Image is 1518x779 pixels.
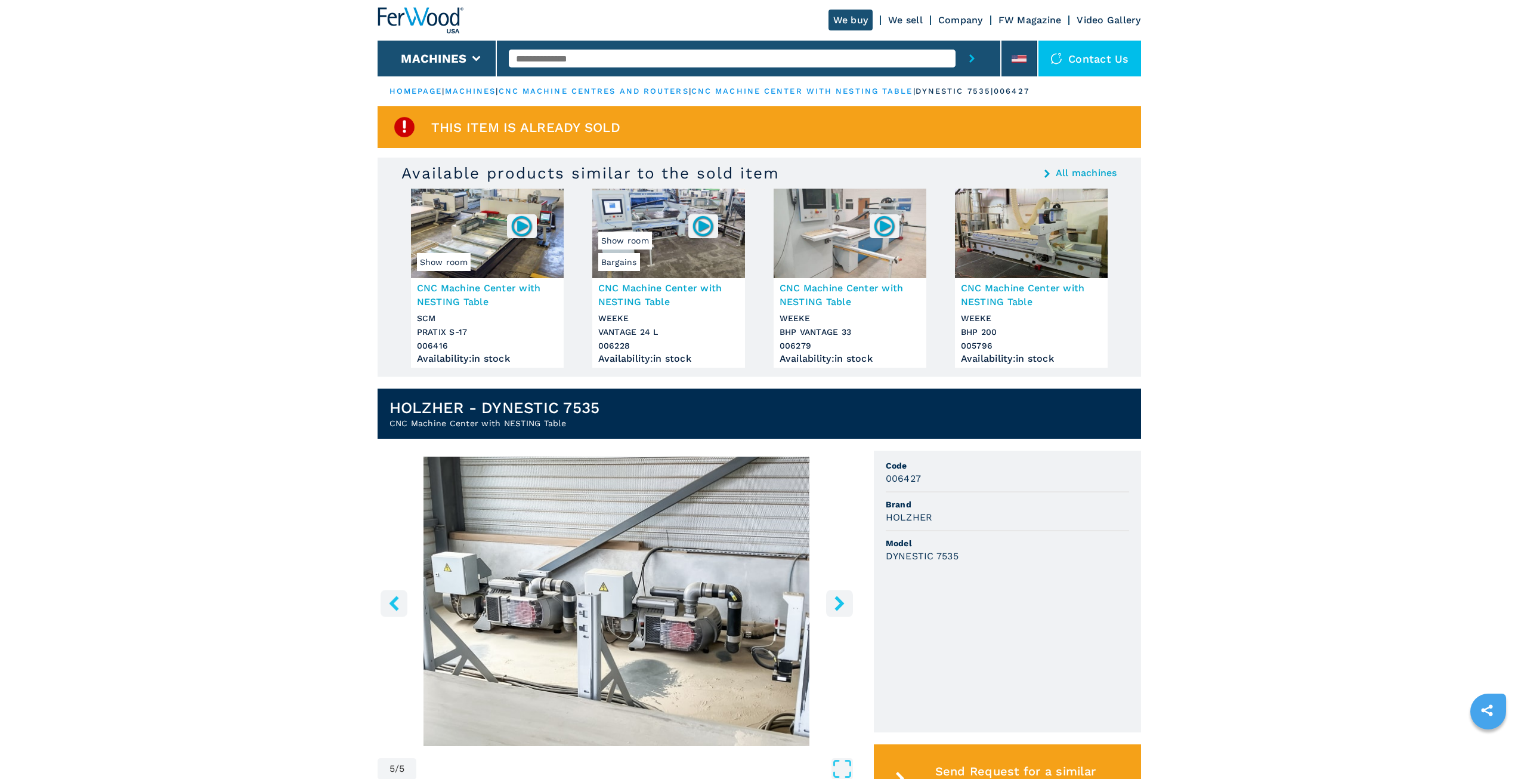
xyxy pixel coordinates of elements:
[598,356,739,362] div: Availability : in stock
[411,189,564,368] a: CNC Machine Center with NESTING Table SCM PRATIX S-17Show room006416CNC Machine Center with NESTI...
[886,472,922,485] h3: 006427
[592,189,745,368] a: CNC Machine Center with NESTING Table WEEKE VANTAGE 24 LBargainsShow room006228CNC Machine Center...
[1056,168,1117,178] a: All machines
[1038,41,1141,76] div: Contact us
[378,457,856,746] img: CNC Machine Center with NESTING Table HOLZHER DYNESTIC 7535
[913,87,916,96] span: |
[689,87,691,96] span: |
[389,398,600,417] h1: HOLZHER - DYNESTIC 7535
[496,87,498,96] span: |
[1472,695,1502,725] a: sharethis
[401,164,780,183] h3: Available products similar to the sold item
[381,590,407,617] button: left-button
[961,312,1102,353] h3: WEEKE BHP 200 005796
[399,764,404,774] span: 5
[886,460,1129,472] span: Code
[378,7,463,33] img: Ferwood
[401,51,466,66] button: Machines
[389,417,600,429] h2: CNC Machine Center with NESTING Table
[955,189,1108,278] img: CNC Machine Center with NESTING Table WEEKE BHP 200
[873,214,896,238] img: 006279
[389,764,395,774] span: 5
[774,189,926,278] img: CNC Machine Center with NESTING Table WEEKE BHP VANTAGE 33
[417,253,471,271] span: Show room
[442,87,444,96] span: |
[592,189,745,278] img: CNC Machine Center with NESTING Table WEEKE VANTAGE 24 L
[916,86,994,97] p: dynestic 7535 |
[956,41,988,76] button: submit-button
[886,510,933,524] h3: HOLZHER
[1077,14,1140,26] a: Video Gallery
[510,214,533,238] img: 006416
[886,549,959,563] h3: DYNESTIC 7535
[691,214,715,238] img: 006228
[417,281,558,309] h3: CNC Machine Center with NESTING Table
[378,457,856,746] div: Go to Slide 5
[598,232,652,250] span: Show room
[417,312,558,353] h3: SCM PRATIX S-17 006416
[826,590,853,617] button: right-button
[886,537,1129,549] span: Model
[1467,725,1509,770] iframe: Chat
[888,14,923,26] a: We sell
[395,764,399,774] span: /
[780,281,920,309] h3: CNC Machine Center with NESTING Table
[994,86,1029,97] p: 006427
[998,14,1062,26] a: FW Magazine
[886,498,1129,510] span: Brand
[392,115,416,139] img: SoldProduct
[955,189,1108,368] a: CNC Machine Center with NESTING Table WEEKE BHP 200CNC Machine Center with NESTING TableWEEKEBHP ...
[780,356,920,362] div: Availability : in stock
[961,281,1102,309] h3: CNC Machine Center with NESTING Table
[411,189,564,278] img: CNC Machine Center with NESTING Table SCM PRATIX S-17
[961,356,1102,362] div: Availability : in stock
[1050,53,1062,64] img: Contact us
[828,10,873,30] a: We buy
[598,312,739,353] h3: WEEKE VANTAGE 24 L 006228
[780,312,920,353] h3: WEEKE BHP VANTAGE 33 006279
[691,87,913,96] a: cnc machine center with nesting table
[445,87,496,96] a: machines
[598,281,739,309] h3: CNC Machine Center with NESTING Table
[938,14,983,26] a: Company
[598,253,640,271] span: Bargains
[499,87,689,96] a: cnc machine centres and routers
[417,356,558,362] div: Availability : in stock
[431,121,620,134] span: This item is already sold
[774,189,926,368] a: CNC Machine Center with NESTING Table WEEKE BHP VANTAGE 33006279CNC Machine Center with NESTING T...
[389,87,443,96] a: HOMEPAGE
